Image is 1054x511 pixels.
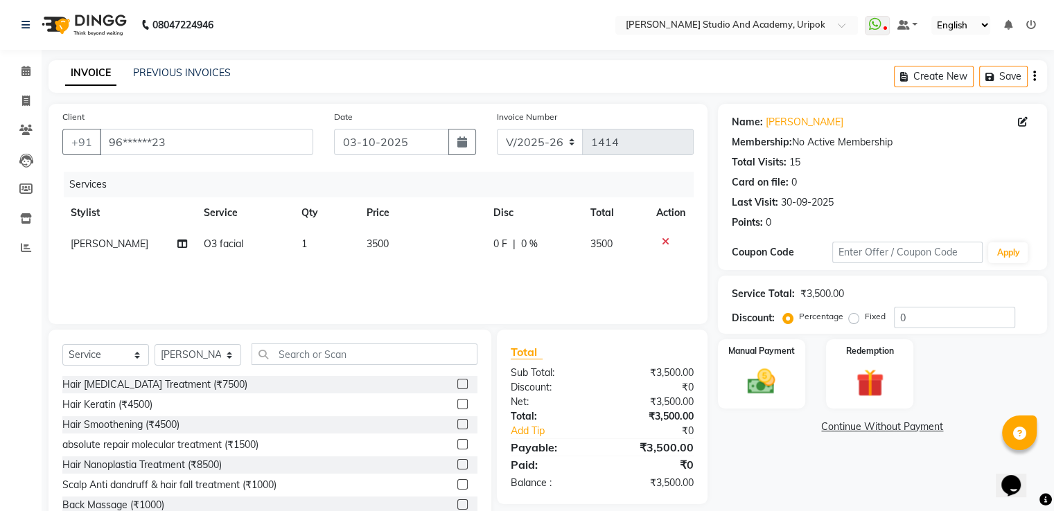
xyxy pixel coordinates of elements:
div: ₹3,500.00 [602,395,704,409]
th: Stylist [62,197,195,228]
b: 08047224946 [152,6,213,44]
div: Membership: [732,135,792,150]
div: Paid: [500,456,602,473]
div: 30-09-2025 [781,195,834,210]
span: 3500 [590,237,613,250]
div: ₹3,500.00 [602,409,704,424]
div: Points: [732,215,763,230]
div: Card on file: [732,175,789,190]
button: +91 [62,129,101,155]
div: Hair Nanoplastia Treatment (₹8500) [62,458,222,472]
span: 0 % [521,237,538,251]
input: Search or Scan [252,343,477,365]
span: 1 [301,237,307,250]
label: Fixed [865,310,886,323]
th: Service [195,197,293,228]
a: Continue Without Payment [721,420,1044,434]
span: Total [511,345,543,359]
span: 3500 [367,237,389,250]
input: Enter Offer / Coupon Code [832,242,983,263]
th: Disc [485,197,582,228]
img: _gift.svg [847,366,893,400]
th: Price [358,197,485,228]
div: Discount: [732,311,775,325]
div: Services [64,172,704,197]
div: ₹0 [619,424,703,438]
div: Last Visit: [732,195,778,210]
div: Net: [500,395,602,409]
a: PREVIOUS INVOICES [133,66,231,79]
input: Search by Name/Mobile/Email/Code [100,129,313,155]
label: Redemption [846,345,894,357]
a: Add Tip [500,424,619,438]
div: Scalp Anti dandruff & hair fall treatment (₹1000) [62,478,276,492]
div: Coupon Code [732,245,832,260]
div: ₹3,500.00 [602,439,704,456]
button: Apply [988,242,1028,263]
div: Discount: [500,380,602,395]
div: absolute repair molecular treatment (₹1500) [62,438,258,452]
div: Sub Total: [500,366,602,380]
div: ₹3,500.00 [800,287,844,301]
label: Manual Payment [728,345,795,357]
th: Qty [293,197,358,228]
div: Hair Keratin (₹4500) [62,397,152,412]
th: Action [648,197,694,228]
iframe: chat widget [996,456,1040,497]
label: Invoice Number [497,111,557,123]
span: | [513,237,516,251]
div: Total: [500,409,602,424]
img: logo [35,6,130,44]
label: Client [62,111,85,123]
span: O3 facial [204,237,243,250]
a: [PERSON_NAME] [766,115,843,129]
div: Total Visits: [732,155,787,170]
div: Payable: [500,439,602,456]
a: INVOICE [65,61,116,86]
div: Name: [732,115,763,129]
div: 0 [791,175,797,190]
div: Service Total: [732,287,795,301]
label: Percentage [799,310,843,323]
div: ₹3,500.00 [602,366,704,380]
div: 0 [766,215,771,230]
div: ₹0 [602,456,704,473]
span: 0 F [493,237,507,251]
div: Hair Smoothening (₹4500) [62,418,179,432]
div: No Active Membership [732,135,1033,150]
div: Balance : [500,476,602,490]
button: Create New [894,66,974,87]
th: Total [582,197,648,228]
img: _cash.svg [739,366,784,397]
div: ₹3,500.00 [602,476,704,490]
div: ₹0 [602,380,704,395]
button: Save [979,66,1028,87]
span: [PERSON_NAME] [71,237,148,250]
div: Hair [MEDICAL_DATA] Treatment (₹7500) [62,377,247,392]
label: Date [334,111,353,123]
div: 15 [789,155,800,170]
